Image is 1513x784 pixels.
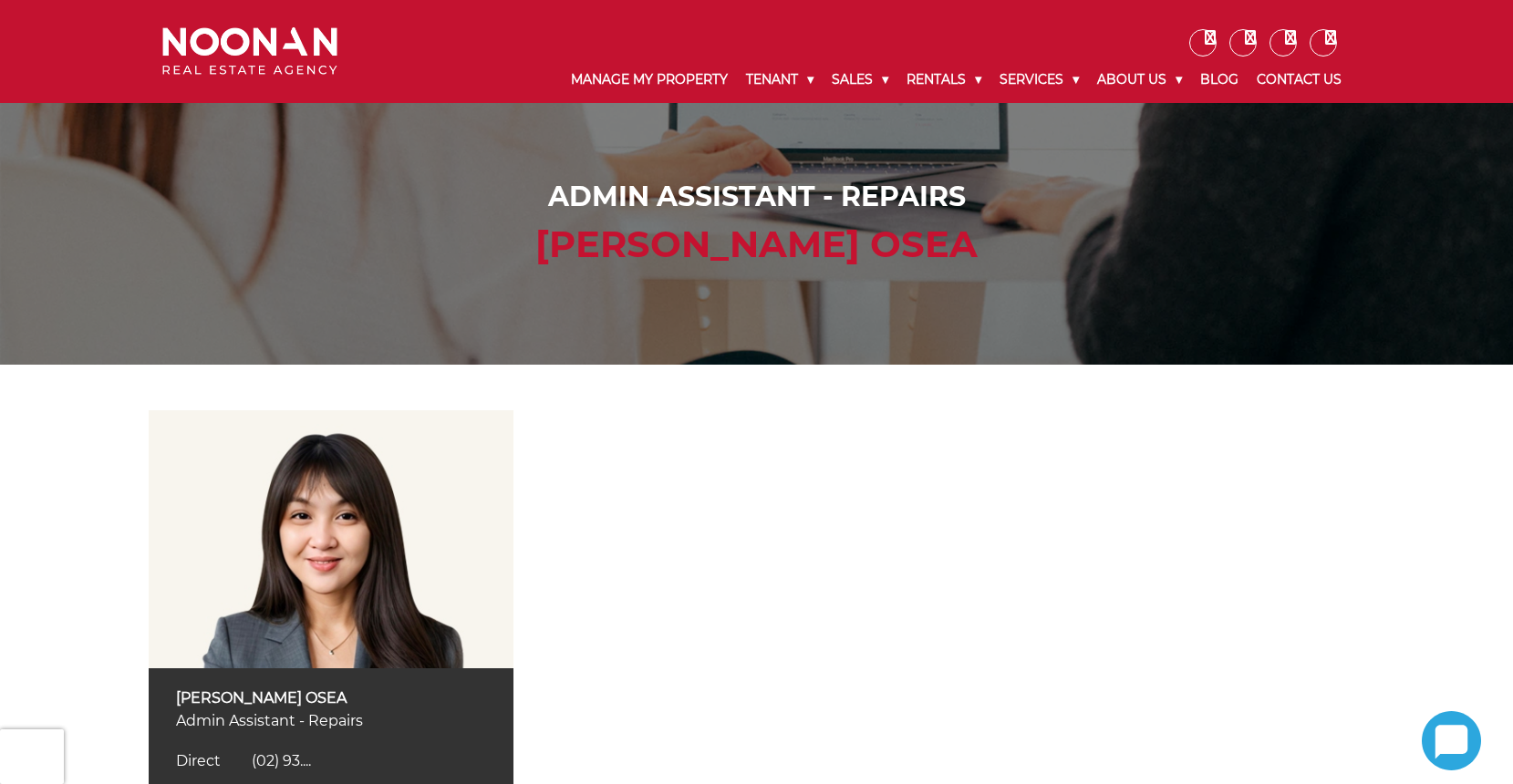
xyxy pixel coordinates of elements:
a: Contact Us [1248,57,1351,103]
p: Admin Assistant - Repairs [176,709,486,732]
span: (02) 93.... [252,752,311,769]
p: [PERSON_NAME] Osea [176,686,486,709]
a: Rentals [897,57,990,103]
a: Services [990,57,1088,103]
a: Manage My Property [562,57,737,103]
a: Sales [823,57,897,103]
h1: Admin Assistant - Repairs [167,181,1346,213]
img: Noonan Real Estate Agency [162,27,337,76]
span: Direct [176,752,221,769]
a: Click to reveal phone number [176,752,311,769]
a: Blog [1191,57,1248,103]
a: Tenant [737,57,823,103]
img: Avonne Cloe Osea [149,410,513,668]
h2: [PERSON_NAME] Osea [167,222,1346,266]
a: About Us [1088,57,1191,103]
